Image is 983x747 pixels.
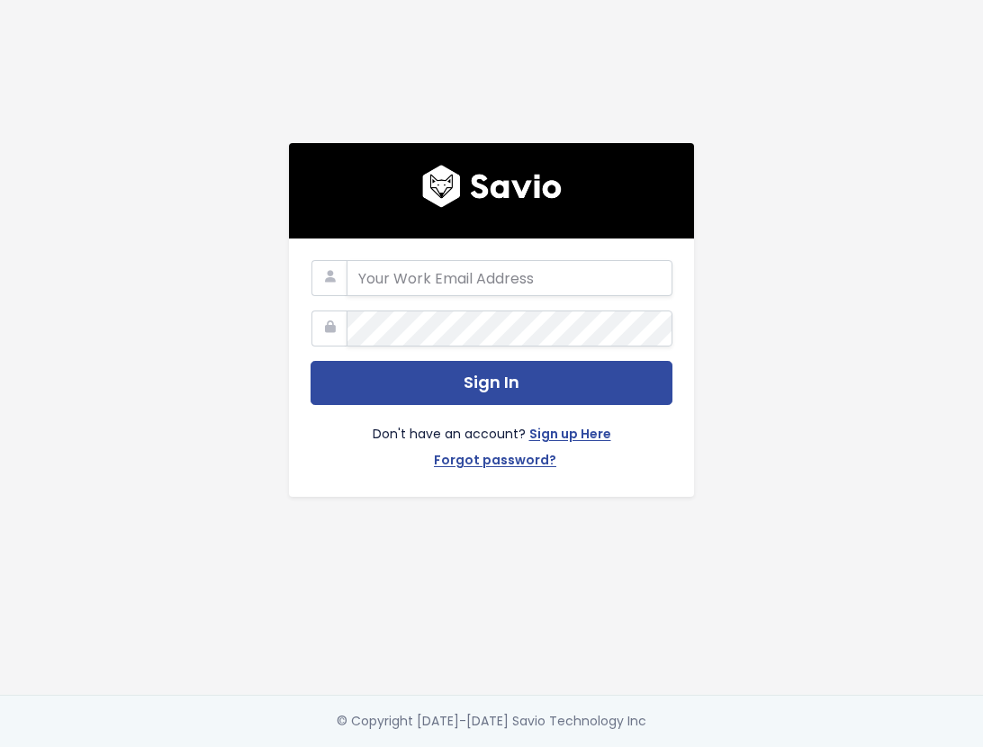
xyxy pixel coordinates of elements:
img: logo600x187.a314fd40982d.png [422,165,562,208]
button: Sign In [311,361,672,405]
input: Your Work Email Address [347,260,672,296]
div: © Copyright [DATE]-[DATE] Savio Technology Inc [337,710,646,733]
a: Sign up Here [529,423,611,449]
a: Forgot password? [434,449,556,475]
div: Don't have an account? [311,405,672,475]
